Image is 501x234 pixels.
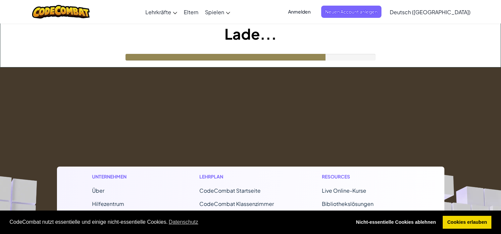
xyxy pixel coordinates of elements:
span: CodeCombat Startseite [199,187,261,194]
span: Lehrkräfte [145,9,171,16]
a: Lehrkräfte [142,3,180,21]
a: learn more about cookies [168,217,199,227]
a: Über [92,187,104,194]
h1: Lade... [0,23,501,44]
h1: Unternehmen [92,173,159,180]
a: Hilfezentrum [92,200,124,207]
span: Spielen [205,9,224,16]
a: allow cookies [443,216,491,229]
h1: Lehrplan [199,173,281,180]
button: Anmelden [284,6,315,18]
a: Deutsch ([GEOGRAPHIC_DATA]) [386,3,474,21]
a: Bibliothekslösungen [322,200,374,207]
a: Live Online-Kurse [322,187,366,194]
span: CodeCombat nutzt essentielle und einige nicht-essentielle Cookies. [10,217,346,227]
a: deny cookies [351,216,440,229]
button: Neuen Account anlegen [321,6,381,18]
a: Eltern [180,3,202,21]
a: Spielen [202,3,233,21]
h1: Resources [322,173,409,180]
img: CodeCombat logo [32,5,90,19]
span: Deutsch ([GEOGRAPHIC_DATA]) [390,9,471,16]
a: CodeCombat Klassenzimmer [199,200,274,207]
